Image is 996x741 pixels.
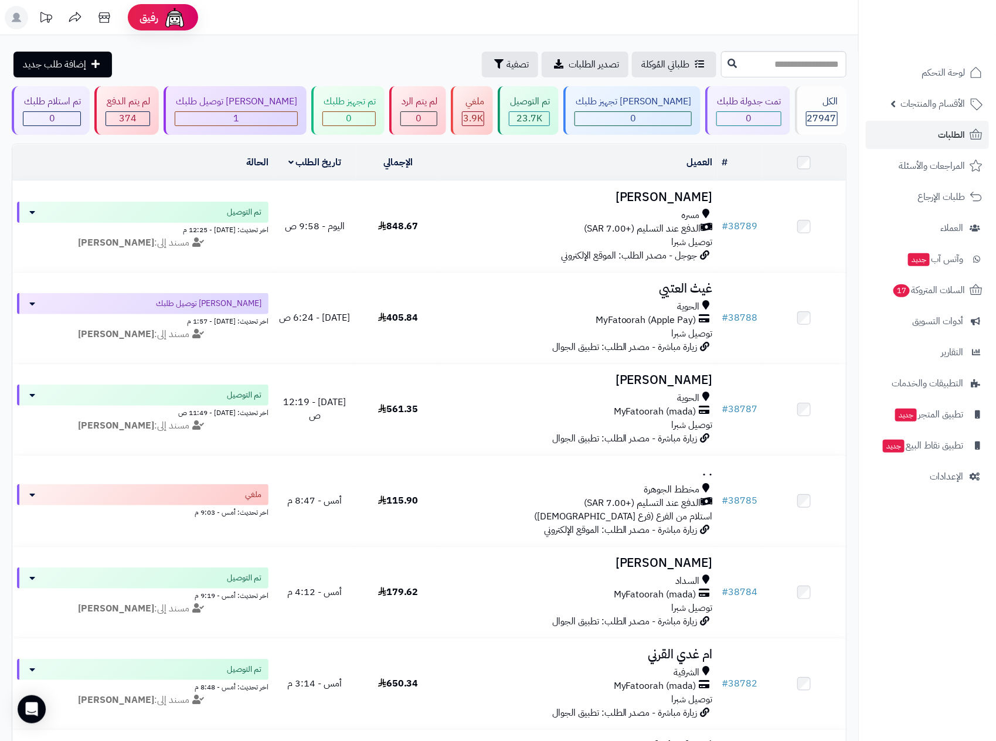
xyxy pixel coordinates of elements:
[78,601,154,616] strong: [PERSON_NAME]
[8,419,277,433] div: مسند إلى:
[866,214,989,242] a: العملاء
[534,509,713,524] span: استلام من الفرع (فرع [DEMOGRAPHIC_DATA])
[908,253,930,266] span: جديد
[722,677,729,691] span: #
[233,111,239,125] span: 1
[17,223,268,235] div: اخر تحديث: [DATE] - 12:25 م
[284,395,346,423] span: [DATE] - 12:19 ص
[746,111,752,125] span: 0
[552,706,698,720] span: زيارة مباشرة - مصدر الطلب: تطبيق الجوال
[687,155,713,169] a: العميل
[23,95,81,108] div: تم استلام طلبك
[575,112,691,125] div: 0
[630,111,636,125] span: 0
[78,327,154,341] strong: [PERSON_NAME]
[922,64,965,81] span: لوحة التحكم
[378,402,419,416] span: 561.35
[866,463,989,491] a: الإعدادات
[674,666,700,679] span: الشرفية
[156,298,261,310] span: [PERSON_NAME] توصيل طلبك
[892,282,965,298] span: السلات المتروكة
[175,95,297,108] div: [PERSON_NAME] توصيل طلبك
[227,572,261,584] span: تم التوصيل
[378,219,419,233] span: 848.67
[899,158,965,174] span: المراجعات والأسئلة
[49,111,55,125] span: 0
[883,440,905,453] span: جديد
[614,405,696,419] span: MyFatoorah (mada)
[584,222,701,236] span: الدفع عند التسليم (+7.00 SAR)
[892,375,963,392] span: التطبيقات والخدمات
[246,155,268,169] a: الحالة
[552,340,698,354] span: زيارة مباشرة - مصدر الطلب: تطبيق الجوال
[722,311,729,325] span: #
[463,112,484,125] div: 3853
[17,589,268,601] div: اخر تحديث: أمس - 9:19 م
[8,236,277,250] div: مسند إلى:
[866,183,989,211] a: طلبات الإرجاع
[78,693,154,707] strong: [PERSON_NAME]
[444,648,713,661] h3: ام غدي القرني
[444,373,713,387] h3: [PERSON_NAME]
[575,95,691,108] div: [PERSON_NAME] تجهيز طلبك
[78,236,154,250] strong: [PERSON_NAME]
[866,431,989,460] a: تطبيق نقاط البيعجديد
[672,418,713,432] span: توصيل شبرا
[8,328,277,341] div: مسند إلى:
[444,282,713,295] h3: غيث العتيي
[894,406,963,423] span: تطبيق المتجر
[280,311,351,325] span: [DATE] - 6:24 ص
[614,588,696,601] span: MyFatoorah (mada)
[561,249,698,263] span: جوجل - مصدر الطلب: الموقع الإلكتروني
[866,338,989,366] a: التقارير
[722,677,758,691] a: #38782
[930,468,963,485] span: الإعدادات
[676,575,700,588] span: السداد
[482,52,538,77] button: تصفية
[672,235,713,249] span: توصيل شبرا
[807,111,837,125] span: 27947
[106,95,150,108] div: لم يتم الدفع
[569,57,619,72] span: تصدير الطلبات
[722,585,758,599] a: #38784
[78,419,154,433] strong: [PERSON_NAME]
[106,112,149,125] div: 374
[378,585,419,599] span: 179.62
[672,327,713,341] span: توصيل شبرا
[716,95,781,108] div: تمت جدولة طلبك
[806,95,838,108] div: الكل
[641,57,689,72] span: طلباتي المُوكلة
[8,694,277,707] div: مسند إلى:
[561,86,702,135] a: [PERSON_NAME] تجهيز طلبك 0
[866,276,989,304] a: السلات المتروكة17
[866,307,989,335] a: أدوات التسويق
[912,313,963,329] span: أدوات التسويق
[322,95,376,108] div: تم تجهيز طلبك
[140,11,158,25] span: رفيق
[387,86,448,135] a: لم يتم الرد 0
[584,497,701,510] span: الدفع عند التسليم (+7.00 SAR)
[23,112,80,125] div: 0
[227,389,261,401] span: تم التوصيل
[378,494,419,508] span: 115.90
[18,695,46,723] div: Open Intercom Messenger
[378,311,419,325] span: 405.84
[596,314,696,327] span: MyFatoorah (Apple Pay)
[92,86,161,135] a: لم يتم الدفع 374
[938,127,965,143] span: الطلبات
[17,505,268,518] div: اخر تحديث: أمس - 9:03 م
[288,677,342,691] span: أمس - 3:14 م
[463,111,483,125] span: 3.9K
[119,111,137,125] span: 374
[516,111,542,125] span: 23.7K
[378,677,419,691] span: 650.34
[722,219,758,233] a: #38789
[722,219,729,233] span: #
[13,52,112,77] a: إضافة طلب جديد
[17,406,268,418] div: اخر تحديث: [DATE] - 11:49 ص
[632,52,716,77] a: طلباتي المُوكلة
[793,86,849,135] a: الكل27947
[672,601,713,615] span: توصيل شبرا
[507,57,529,72] span: تصفية
[866,59,989,87] a: لوحة التحكم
